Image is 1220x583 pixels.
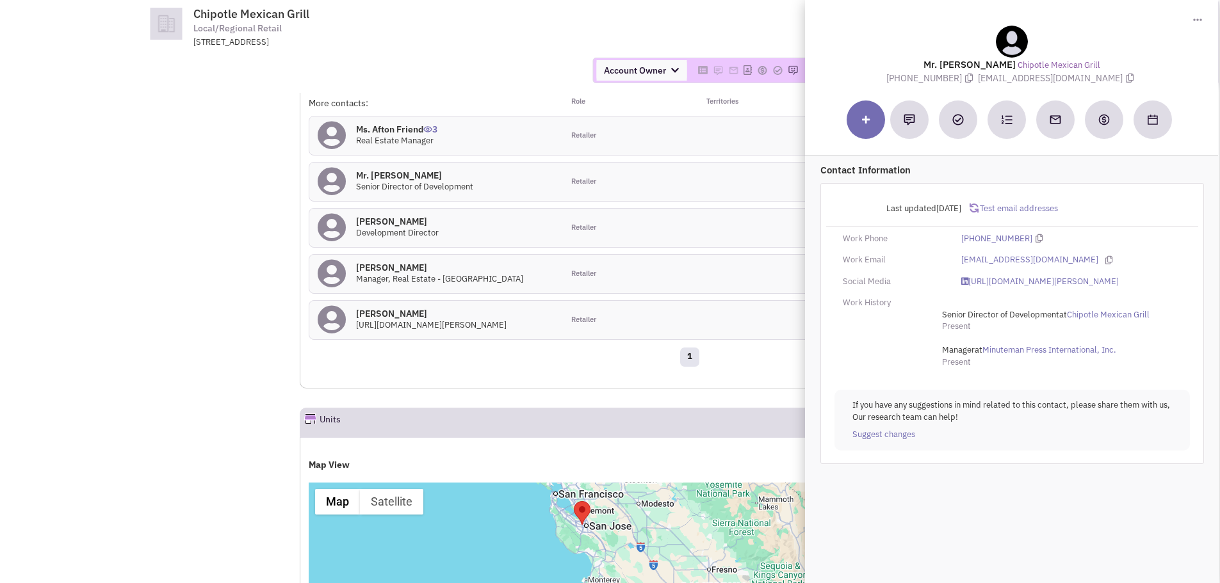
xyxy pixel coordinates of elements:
[356,273,523,284] span: Manager, Real Estate - [GEOGRAPHIC_DATA]
[356,216,439,227] h4: [PERSON_NAME]
[834,233,953,245] div: Work Phone
[690,97,817,109] div: Territories
[942,309,1059,320] span: Senior Director of Development
[979,203,1058,214] span: Test email addresses
[942,344,975,355] span: Manager
[852,399,1173,423] p: If you have any suggestions in mind related to this contact, please share them with us, Our resea...
[834,196,970,221] div: Last updated
[1148,115,1158,125] img: Schedule a Meeting
[571,269,596,279] span: Retailer
[574,501,590,525] div: Chipotle Mexican Grill
[193,6,309,21] span: Chipotle Mexican Grill
[309,97,562,109] div: More contacts:
[423,126,432,132] img: icon-UserInteraction.png
[1001,114,1013,125] img: Subscribe to a cadence
[979,72,1137,84] span: [EMAIL_ADDRESS][DOMAIN_NAME]
[320,408,341,436] h2: Units
[788,65,798,76] img: Please add to your accounts
[193,22,282,35] span: Local/Regional Retail
[772,65,783,76] img: Please add to your accounts
[1049,113,1062,126] img: Send an email
[571,177,596,187] span: Retailer
[136,8,195,40] img: icon-default-company.png
[834,276,953,288] div: Social Media
[1018,60,1100,72] a: Chipotle Mexican Grill
[923,58,1016,70] lable: Mr. [PERSON_NAME]
[1067,309,1150,321] a: Chipotle Mexican Grill
[356,319,507,330] span: [URL][DOMAIN_NAME][PERSON_NAME]
[834,297,953,309] div: Work History
[356,170,473,181] h4: Mr. [PERSON_NAME]
[423,114,437,135] span: 3
[942,356,971,367] span: Present
[571,223,596,233] span: Retailer
[356,308,507,319] h4: [PERSON_NAME]
[936,203,961,214] span: [DATE]
[571,131,596,141] span: Retailer
[852,429,915,441] a: Suggest changes
[356,135,434,146] span: Real Estate Manager
[962,254,1099,266] a: [EMAIL_ADDRESS][DOMAIN_NAME]
[356,124,437,135] h4: Ms. Afton Friend
[713,65,723,76] img: Please add to your accounts
[834,254,953,266] div: Work Email
[942,309,1150,320] span: at
[962,276,1119,288] a: [URL][DOMAIN_NAME][PERSON_NAME]
[887,72,979,84] span: [PHONE_NUMBER]
[360,489,423,515] button: Show satellite imagery
[996,26,1028,58] img: teammate.png
[356,262,523,273] h4: [PERSON_NAME]
[942,321,971,331] span: Present
[820,163,1205,177] p: Contact Information
[942,344,1116,355] span: at
[952,114,964,125] img: Add a Task
[1098,113,1110,126] img: Create a deal
[571,315,596,325] span: Retailer
[356,227,439,238] span: Development Director
[680,347,699,367] a: 1
[962,233,1033,245] a: [PHONE_NUMBER]
[728,65,738,76] img: Please add to your accounts
[757,65,767,76] img: Please add to your accounts
[982,344,1116,356] a: Minuteman Press International, Inc.
[563,97,690,109] div: Role
[356,181,473,192] span: Senior Director of Development
[596,60,687,81] span: Account Owner
[309,459,1070,470] h4: Map View
[193,36,528,49] div: [STREET_ADDRESS]
[315,489,360,515] button: Show street map
[904,114,915,125] img: Add a note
